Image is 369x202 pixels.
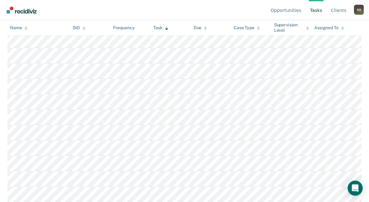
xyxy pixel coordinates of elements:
div: Name [10,25,28,30]
div: Due [194,25,207,30]
img: Recidiviz [7,7,37,14]
div: B B [354,5,364,15]
div: Task [153,25,168,30]
div: Open Intercom Messenger [348,181,363,196]
div: Frequency [113,25,135,30]
div: Case Type [234,25,260,30]
button: Profile dropdown button [354,5,364,15]
div: SID [73,25,86,30]
div: Assigned To [314,25,344,30]
div: Supervision Level [274,22,309,33]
